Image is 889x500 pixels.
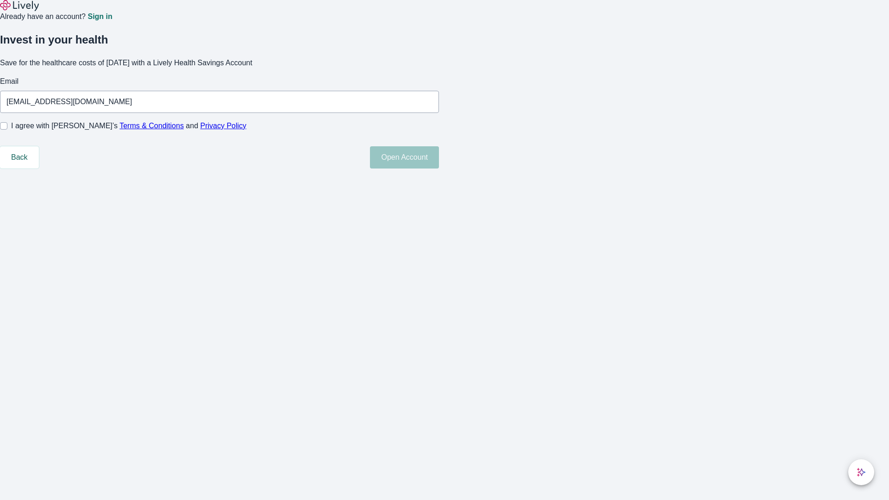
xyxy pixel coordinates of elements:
span: I agree with [PERSON_NAME]’s and [11,120,246,131]
svg: Lively AI Assistant [857,468,866,477]
a: Sign in [88,13,112,20]
a: Privacy Policy [200,122,247,130]
button: chat [848,459,874,485]
a: Terms & Conditions [119,122,184,130]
